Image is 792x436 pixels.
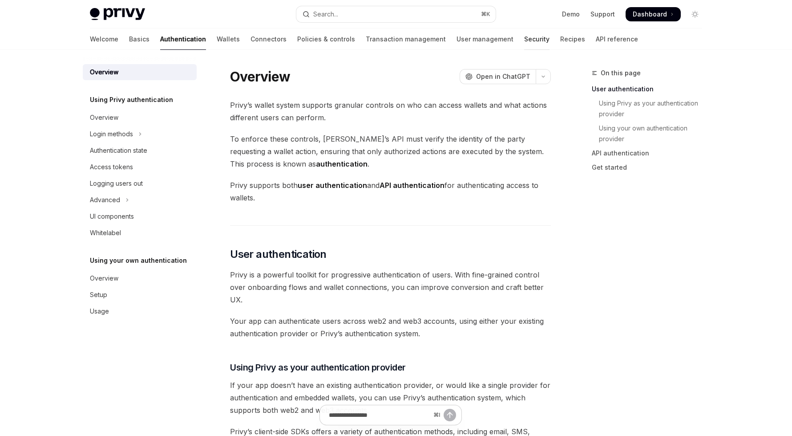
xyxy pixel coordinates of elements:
a: Recipes [560,29,585,50]
button: Open in ChatGPT [460,69,536,84]
span: Privy is a powerful toolkit for progressive authentication of users. With fine-grained control ov... [230,269,551,306]
a: Whitelabel [83,225,197,241]
a: Connectors [251,29,287,50]
a: Access tokens [83,159,197,175]
a: Logging users out [83,175,197,192]
a: Authentication [160,29,206,50]
div: Whitelabel [90,228,121,238]
a: Usage [83,303,197,319]
a: API reference [596,29,638,50]
div: Logging users out [90,178,143,189]
div: Overview [90,112,118,123]
strong: API authentication [380,181,444,190]
button: Toggle Advanced section [83,192,197,208]
span: Dashboard [633,10,667,19]
div: Advanced [90,195,120,205]
span: Using Privy as your authentication provider [230,361,406,374]
a: Setup [83,287,197,303]
a: User authentication [592,82,709,96]
a: Using Privy as your authentication provider [592,96,709,121]
a: Welcome [90,29,118,50]
a: Security [524,29,550,50]
span: To enforce these controls, [PERSON_NAME]’s API must verify the identity of the party requesting a... [230,133,551,170]
div: Overview [90,67,118,77]
div: Setup [90,289,107,300]
a: Overview [83,270,197,286]
h5: Using Privy authentication [90,94,173,105]
strong: authentication [316,159,368,168]
a: Overview [83,64,197,80]
a: Wallets [217,29,240,50]
a: Basics [129,29,150,50]
div: UI components [90,211,134,222]
button: Toggle dark mode [688,7,702,21]
span: User authentication [230,247,327,261]
div: Access tokens [90,162,133,172]
a: UI components [83,208,197,224]
h5: Using your own authentication [90,255,187,266]
a: Overview [83,110,197,126]
div: Authentication state [90,145,147,156]
a: Dashboard [626,7,681,21]
span: Privy’s wallet system supports granular controls on who can access wallets and what actions diffe... [230,99,551,124]
a: Get started [592,160,709,175]
span: Open in ChatGPT [476,72,530,81]
span: Privy supports both and for authenticating access to wallets. [230,179,551,204]
a: Support [590,10,615,19]
button: Send message [444,409,456,421]
input: Ask a question... [329,405,430,425]
h1: Overview [230,69,290,85]
span: ⌘ K [481,11,490,18]
div: Search... [313,9,338,20]
div: Usage [90,306,109,317]
span: On this page [601,68,641,78]
a: Using your own authentication provider [592,121,709,146]
strong: user authentication [298,181,367,190]
span: If your app doesn’t have an existing authentication provider, or would like a single provider for... [230,379,551,416]
a: Transaction management [366,29,446,50]
a: Authentication state [83,143,197,159]
img: light logo [90,8,145,20]
a: Policies & controls [297,29,355,50]
a: API authentication [592,146,709,160]
span: Your app can authenticate users across web2 and web3 accounts, using either your existing authent... [230,315,551,340]
div: Overview [90,273,118,284]
div: Login methods [90,129,133,139]
a: User management [457,29,513,50]
a: Demo [562,10,580,19]
button: Open search [296,6,496,22]
button: Toggle Login methods section [83,126,197,142]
